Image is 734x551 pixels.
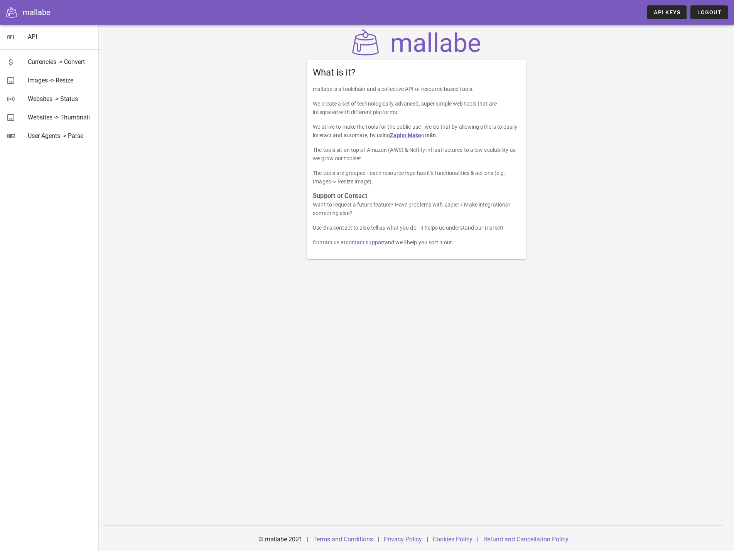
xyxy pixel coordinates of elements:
a: Terms and Conditions [313,536,373,543]
a: Refund and Cancellation Policy [483,536,569,543]
div: User Agents -> Parse [28,132,93,139]
a: Zapier [390,132,407,138]
iframe: Tidio Chat [629,501,731,538]
div: Currencies -> Convert [28,58,93,66]
p: The tools are grouped - each resource type has it’s functionalities & actions (e.g. Images -> Res... [313,169,520,186]
a: API Keys [647,5,687,19]
div: Websites -> Status [28,95,93,102]
div: | [378,530,379,549]
strong: n8n [427,132,436,138]
a: contact support [346,239,385,245]
span: Logout [697,9,722,15]
a: Make [408,132,421,138]
h3: Support or Contact [313,192,520,200]
div: API [28,33,93,40]
p: The tools sit on top of Amazon (AWS) & Netlify infrastructures to allow scalability as we grow ou... [313,146,520,163]
div: © mallabe 2021 [254,530,307,549]
p: Want to request a future feature? Have problems with Zapier / Make integrations? something else? [313,200,520,217]
img: mallabe Logo [350,29,483,55]
a: Cookies Policy [433,536,472,543]
button: Logout [690,5,728,19]
p: Contact us at and we’ll help you sort it out. [313,238,520,247]
p: We strive to make the tools for the public use - we do that by allowing others to easily interact... [313,123,520,139]
div: What is it? [307,60,526,85]
div: Websites -> Thumbnail [28,114,93,121]
div: | [477,530,479,549]
p: Use this contact to also tell us what you do - it helps us understand our market! [313,223,520,232]
div: | [307,530,309,549]
a: Privacy Policy [384,536,422,543]
p: We create a set of technologically advanced, super simple web tools that are integrated with diff... [313,99,520,116]
div: mallabe [23,7,51,18]
div: Images -> Resize [28,77,93,84]
div: | [427,530,428,549]
span: API Keys [653,9,680,15]
p: mallabe is a toolchain and a collective API of resource-based tools. [313,85,520,93]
